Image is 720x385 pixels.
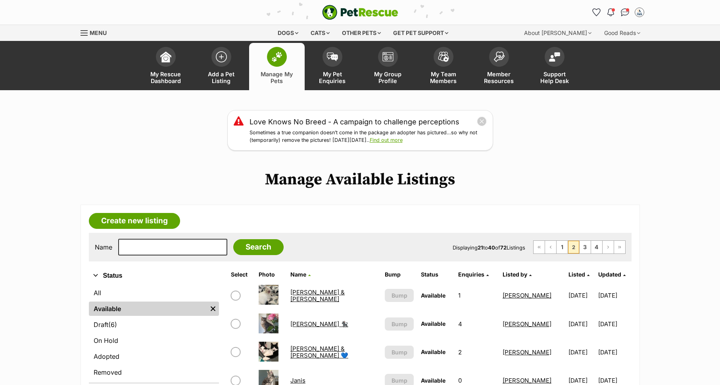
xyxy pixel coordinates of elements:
span: Available [421,348,445,355]
a: Find out more [370,137,403,143]
a: Support Help Desk [527,43,582,90]
a: [PERSON_NAME] & [PERSON_NAME] [290,288,345,303]
th: Photo [255,268,286,281]
img: group-profile-icon-3fa3cf56718a62981997c0bc7e787c4b2cf8bcc04b72c1350f741eb67cf2f40e.svg [382,52,394,62]
td: 4 [455,310,499,338]
button: My account [633,6,646,19]
div: Dogs [272,25,304,41]
img: member-resources-icon-8e73f808a243e03378d46382f2149f9095a855e16c252ad45f914b54edf8863c.svg [493,51,505,62]
img: team-members-icon-5396bd8760b3fe7c0b43da4ab00e1e3bb1a5d9ba89233759b79545d2d3fc5d0d.svg [438,52,449,62]
th: Bump [382,268,417,281]
img: Humphrey 🐈‍⬛ [259,313,278,333]
span: translation missing: en.admin.listings.index.attributes.enquiries [458,271,484,278]
a: Member Resources [471,43,527,90]
a: Add a Pet Listing [194,43,249,90]
a: Favourites [590,6,603,19]
span: Displaying to of Listings [453,244,525,251]
div: Get pet support [388,25,454,41]
a: Adopted [89,349,219,364]
td: [DATE] [598,310,630,338]
a: Menu [81,25,112,39]
a: [PERSON_NAME] & [PERSON_NAME] 💙 [290,345,348,359]
td: [DATE] [565,339,597,366]
a: Name [290,271,311,278]
a: Next page [603,241,614,253]
img: Anita Butko profile pic [636,8,643,16]
span: My Pet Enquiries [315,71,350,84]
img: logo-e224e6f780fb5917bec1dbf3a21bbac754714ae5b6737aabdf751b685950b380.svg [322,5,398,20]
a: My Team Members [416,43,471,90]
div: Cats [305,25,335,41]
a: PetRescue [322,5,398,20]
a: Love Knows No Breed - A campaign to challenge perceptions [250,116,459,127]
strong: 72 [500,244,507,251]
span: Updated [598,271,621,278]
span: My Rescue Dashboard [148,71,184,84]
span: Support Help Desk [537,71,572,84]
button: Bump [385,346,414,359]
img: manage-my-pets-icon-02211641906a0b7f246fdf0571729dbe1e7629f14944591b6c1af311fb30b64b.svg [271,52,282,62]
a: [PERSON_NAME] 🐈‍⬛ [290,320,348,328]
td: [DATE] [598,339,630,366]
span: Listed [568,271,585,278]
td: [DATE] [598,282,630,309]
a: First page [534,241,545,253]
a: [PERSON_NAME] [503,348,551,356]
a: Page 4 [591,241,602,253]
a: Page 3 [580,241,591,253]
span: (6) [108,320,117,329]
p: Sometimes a true companion doesn’t come in the package an adopter has pictured…so why not (tempor... [250,129,487,144]
img: notifications-46538b983faf8c2785f20acdc204bb7945ddae34d4c08c2a6579f10ce5e182be.svg [607,8,614,16]
span: Add a Pet Listing [204,71,239,84]
img: chat-41dd97257d64d25036548639549fe6c8038ab92f7586957e7f3b1b290dea8141.svg [621,8,629,16]
a: Previous page [545,241,556,253]
strong: 40 [488,244,495,251]
th: Status [418,268,454,281]
a: [PERSON_NAME] [503,320,551,328]
nav: Pagination [533,240,626,254]
a: My Group Profile [360,43,416,90]
th: Select [228,268,255,281]
label: Name [95,244,112,251]
a: Last page [614,241,625,253]
ul: Account quick links [590,6,646,19]
span: Page 2 [568,241,579,253]
span: Listed by [503,271,527,278]
a: Listed [568,271,589,278]
a: Manage My Pets [249,43,305,90]
span: My Team Members [426,71,461,84]
img: help-desk-icon-fdf02630f3aa405de69fd3d07c3f3aa587a6932b1a1747fa1d2bba05be0121f9.svg [549,52,560,62]
span: Available [421,377,445,384]
span: Bump [392,291,407,300]
button: Bump [385,289,414,302]
span: Name [290,271,306,278]
a: On Hold [89,333,219,348]
td: 2 [455,339,499,366]
a: Listed by [503,271,532,278]
a: Page 1 [557,241,568,253]
button: Status [89,271,219,281]
div: Other pets [336,25,386,41]
a: Draft [89,317,219,332]
a: All [89,286,219,300]
span: Manage My Pets [259,71,295,84]
span: Available [421,320,445,327]
a: My Rescue Dashboard [138,43,194,90]
a: Janis [290,377,305,384]
span: Menu [90,29,107,36]
a: Removed [89,365,219,379]
span: Bump [392,320,407,328]
img: pet-enquiries-icon-7e3ad2cf08bfb03b45e93fb7055b45f3efa6380592205ae92323e6603595dc1f.svg [327,52,338,61]
div: Status [89,284,219,383]
a: Conversations [619,6,632,19]
img: dashboard-icon-eb2f2d2d3e046f16d808141f083e7271f6b2e854fb5c12c21221c1fb7104beca.svg [160,51,171,62]
button: Notifications [605,6,617,19]
a: Create new listing [89,213,180,229]
span: Bump [392,376,407,385]
a: Available [89,302,207,316]
a: Enquiries [458,271,489,278]
a: My Pet Enquiries [305,43,360,90]
strong: 21 [478,244,483,251]
button: Bump [385,317,414,331]
span: Available [421,292,445,299]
